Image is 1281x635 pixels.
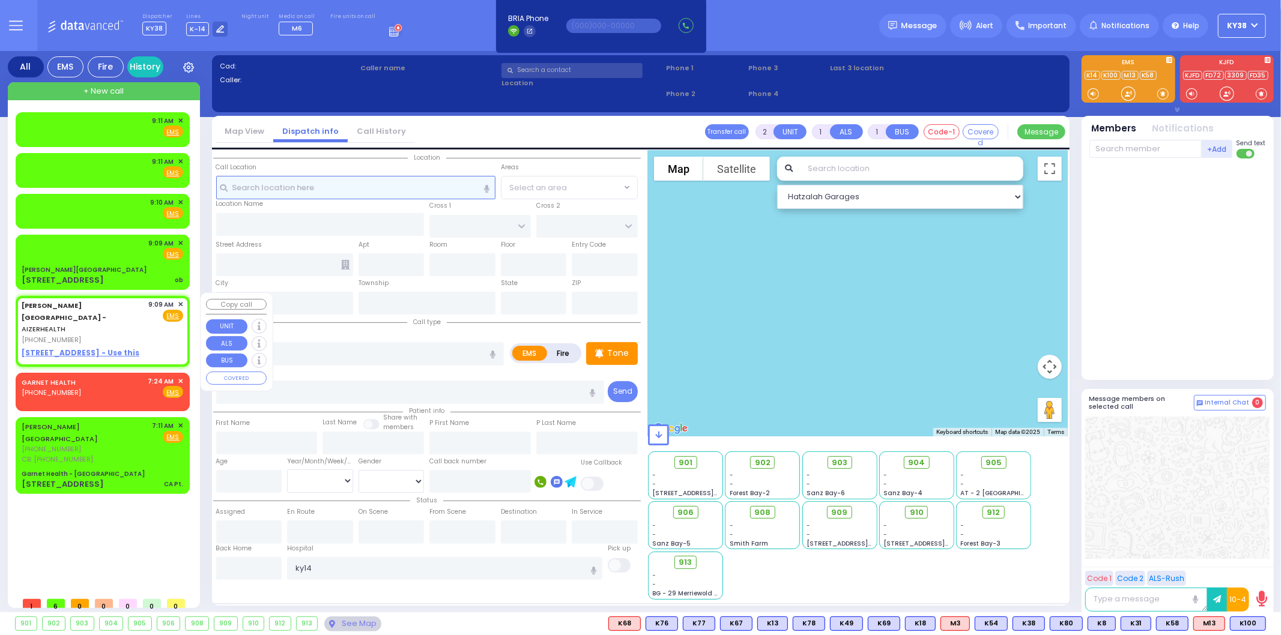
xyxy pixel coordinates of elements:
[901,20,937,32] span: Message
[153,421,174,430] span: 7:11 AM
[1183,71,1202,80] a: KJFD
[910,507,924,519] span: 910
[83,85,124,97] span: + New call
[754,507,771,519] span: 908
[730,471,733,480] span: -
[831,63,946,73] label: Last 3 location
[129,617,151,630] div: 905
[961,480,965,489] span: -
[1227,588,1249,612] button: 10-4
[653,471,656,480] span: -
[961,521,965,530] span: -
[287,507,315,517] label: En Route
[8,56,44,77] div: All
[508,13,548,24] span: BRIA Phone
[566,19,661,33] input: (000)000-00000
[509,182,567,194] span: Select an area
[143,599,161,608] span: 0
[730,530,733,539] span: -
[167,599,185,608] span: 0
[1121,616,1151,631] div: K31
[1038,157,1062,181] button: Toggle fullscreen view
[572,278,581,288] label: ZIP
[651,421,691,436] a: Open this area in Google Maps (opens a new window)
[383,413,417,422] small: Share with
[360,63,497,73] label: Caller name
[287,457,353,466] div: Year/Month/Week/Day
[501,63,643,78] input: Search a contact
[1089,140,1202,158] input: Search member
[536,201,560,211] label: Cross 2
[175,275,183,284] div: ob
[1248,71,1268,80] a: FD35
[167,388,180,397] u: EMS
[608,616,641,631] div: ALS
[206,299,267,310] button: Copy call
[22,301,106,322] span: [PERSON_NAME][GEOGRAPHIC_DATA] -
[1225,71,1247,80] a: 3309
[883,489,922,498] span: Sanz Bay-4
[22,454,93,464] span: CB: [PHONE_NUMBER]
[646,616,678,631] div: K76
[888,21,897,30] img: message.svg
[206,354,247,368] button: BUS
[905,616,936,631] div: K18
[807,530,810,539] span: -
[793,616,825,631] div: BLS
[1028,20,1067,31] span: Important
[1193,616,1225,631] div: M13
[1205,399,1250,407] span: Internal Chat
[1082,59,1175,68] label: EMS
[886,124,919,139] button: BUS
[1050,616,1083,631] div: BLS
[608,544,631,553] label: Pick up
[1252,397,1263,408] span: 0
[142,13,172,20] label: Dispatcher
[178,197,183,208] span: ✕
[720,616,753,631] div: K67
[608,616,641,631] div: K68
[830,124,863,139] button: ALS
[167,169,180,178] u: EMS
[975,616,1008,631] div: K54
[403,406,450,415] span: Patient info
[793,616,825,631] div: K78
[868,616,900,631] div: BLS
[1156,616,1189,631] div: BLS
[359,278,389,288] label: Township
[1140,71,1157,80] a: K58
[324,616,381,631] div: See map
[1152,122,1214,136] button: Notifications
[167,311,180,321] u: EMS
[1202,140,1233,158] button: +Add
[178,238,183,248] span: ✕
[883,530,887,539] span: -
[961,489,1050,498] span: AT - 2 [GEOGRAPHIC_DATA]
[216,240,262,250] label: Street Address
[148,377,174,386] span: 7:24 AM
[975,616,1008,631] div: BLS
[1092,122,1137,136] button: Members
[408,153,446,162] span: Location
[924,124,960,139] button: Code-1
[23,599,41,608] span: 1
[883,539,997,548] span: [STREET_ADDRESS][PERSON_NAME]
[832,507,848,519] span: 909
[987,507,1001,519] span: 912
[241,13,268,20] label: Night unit
[216,507,246,517] label: Assigned
[501,163,519,172] label: Areas
[429,201,451,211] label: Cross 1
[905,616,936,631] div: BLS
[1115,571,1145,586] button: Code 2
[429,240,447,250] label: Room
[608,381,638,402] button: Send
[986,457,1002,469] span: 905
[683,616,715,631] div: K77
[653,539,691,548] span: Sanz Bay-5
[1122,71,1139,80] a: M13
[1230,616,1266,631] div: K100
[653,521,656,530] span: -
[653,530,656,539] span: -
[151,198,174,207] span: 9:10 AM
